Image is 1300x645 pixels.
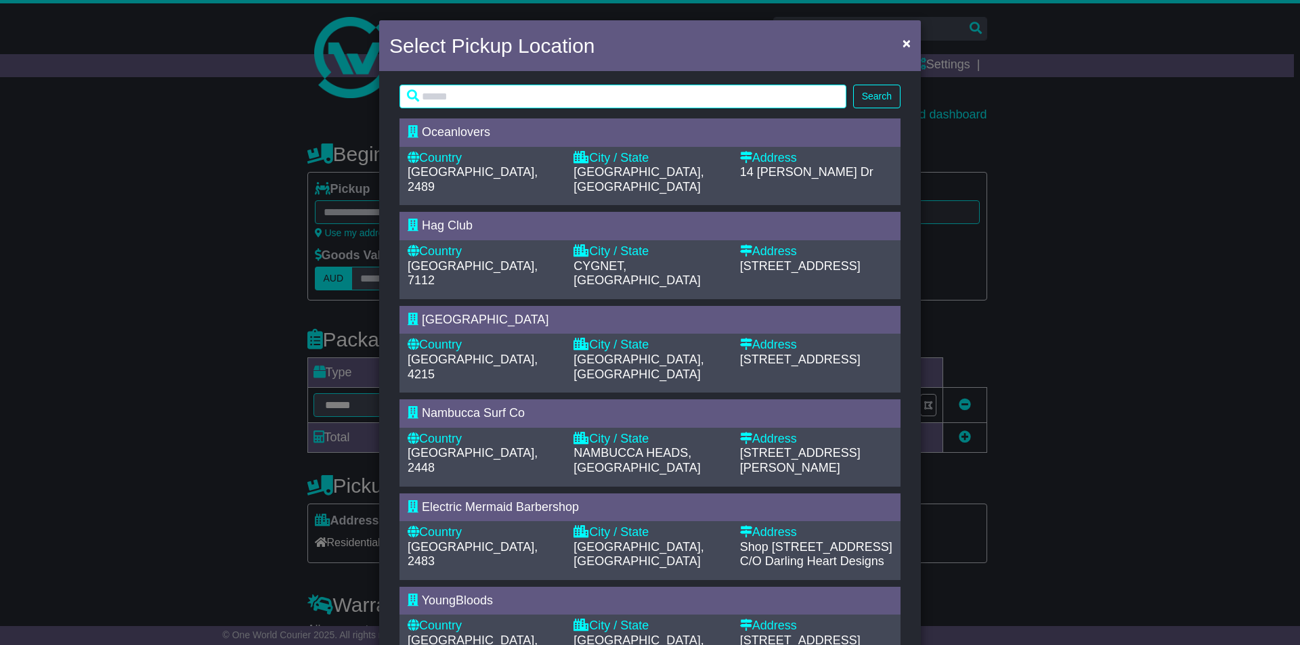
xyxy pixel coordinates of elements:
[408,446,538,474] span: [GEOGRAPHIC_DATA], 2448
[408,525,560,540] div: Country
[573,338,726,353] div: City / State
[740,244,892,259] div: Address
[408,151,560,166] div: Country
[903,35,911,51] span: ×
[740,554,884,568] span: C/O Darling Heart Designs
[422,219,473,232] span: Hag Club
[740,432,892,447] div: Address
[408,432,560,447] div: Country
[408,619,560,633] div: Country
[740,525,892,540] div: Address
[422,500,579,514] span: Electric Mermaid Barbershop
[422,406,525,420] span: Nambucca Surf Co
[408,338,560,353] div: Country
[740,540,892,554] span: Shop [STREET_ADDRESS]
[573,259,700,288] span: CYGNET, [GEOGRAPHIC_DATA]
[422,313,548,326] span: [GEOGRAPHIC_DATA]
[408,165,538,194] span: [GEOGRAPHIC_DATA], 2489
[740,338,892,353] div: Address
[740,353,861,366] span: [STREET_ADDRESS]
[422,594,493,607] span: YoungBloods
[422,125,490,139] span: Oceanlovers
[573,353,703,381] span: [GEOGRAPHIC_DATA], [GEOGRAPHIC_DATA]
[408,259,538,288] span: [GEOGRAPHIC_DATA], 7112
[573,540,703,569] span: [GEOGRAPHIC_DATA], [GEOGRAPHIC_DATA]
[573,619,726,633] div: City / State
[740,151,892,166] div: Address
[573,446,700,474] span: NAMBUCCA HEADS, [GEOGRAPHIC_DATA]
[896,29,917,57] button: Close
[573,432,726,447] div: City / State
[389,30,595,61] h4: Select Pickup Location
[853,85,901,108] button: Search
[573,151,726,166] div: City / State
[740,165,873,179] span: 14 [PERSON_NAME] Dr
[408,244,560,259] div: Country
[740,259,861,273] span: [STREET_ADDRESS]
[573,525,726,540] div: City / State
[740,619,892,633] div: Address
[408,540,538,569] span: [GEOGRAPHIC_DATA], 2483
[573,165,703,194] span: [GEOGRAPHIC_DATA], [GEOGRAPHIC_DATA]
[573,244,726,259] div: City / State
[740,446,861,474] span: [STREET_ADDRESS][PERSON_NAME]
[408,353,538,381] span: [GEOGRAPHIC_DATA], 4215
